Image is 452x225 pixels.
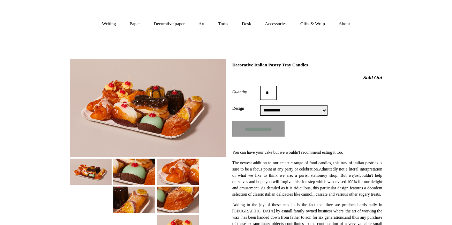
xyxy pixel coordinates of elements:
h2: Sold Out [232,74,382,81]
a: Gifts & Wrap [294,15,331,33]
a: Accessories [259,15,293,33]
p: The newest addition to our eclectic range of food candles, this tray of italian pastries is sure ... [232,160,382,197]
a: Desk [236,15,258,33]
a: Decorative paper [148,15,191,33]
img: Decorative Italian Pastry Tray Candles [157,159,199,185]
img: Decorative Italian Pastry Tray Candles [113,159,155,185]
h1: Decorative Italian Pastry Tray Candles [232,62,382,68]
p: You can have your cake but we wouldn't recommend eating it too. [232,149,382,155]
img: Decorative Italian Pastry Tray Candles [70,59,226,157]
img: Decorative Italian Pastry Tray Candles [70,159,112,185]
a: Paper [123,15,146,33]
label: Quantity [232,89,260,95]
a: About [332,15,356,33]
img: Decorative Italian Pastry Tray Candles [157,187,199,213]
span: couldn't help ourselves and hope you will forgive this side step which we devised 100% for our de... [232,173,382,190]
img: Decorative Italian Pastry Tray Candles [113,187,155,213]
a: Art [192,15,211,33]
em: just [354,173,360,178]
a: Writing [96,15,122,33]
label: Design [232,105,260,111]
a: Tools [212,15,235,33]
